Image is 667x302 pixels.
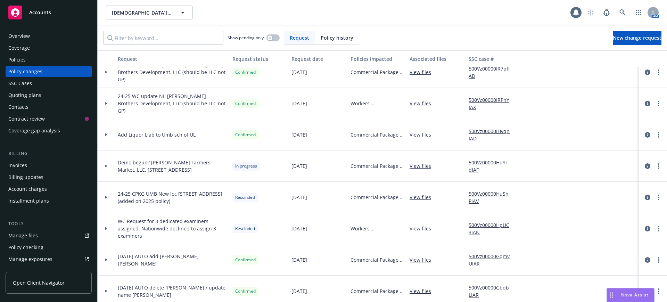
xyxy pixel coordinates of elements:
[600,6,614,19] a: Report a Bug
[8,31,30,42] div: Overview
[410,55,463,63] div: Associated files
[290,34,309,41] span: Request
[8,66,42,77] div: Policy changes
[6,113,92,124] a: Contract review
[29,10,51,15] span: Accounts
[654,131,663,139] a: more
[118,131,196,138] span: Add Liquor Liab to Umb sch of UL
[351,55,404,63] div: Policies impacted
[8,254,52,265] div: Manage exposures
[118,284,227,299] span: [DATE] AUTO delete [PERSON_NAME] / update name [PERSON_NAME]
[607,288,616,302] div: Drag to move
[98,244,115,276] div: Toggle Row Expanded
[228,35,264,41] span: Show pending only
[235,226,255,232] span: Rescinded
[351,256,404,263] span: Commercial Package - PKG, Auto UMB $5M
[351,287,404,295] span: Commercial Package - PKG, Auto UMB $5M
[6,254,92,265] a: Manage exposures
[8,195,49,206] div: Installment plans
[291,194,307,201] span: [DATE]
[654,287,663,295] a: more
[351,68,404,76] span: Commercial Package - PKG, Auto UMB $5M
[351,162,404,170] span: Commercial Package - PKG, Auto UMB $5M
[584,6,598,19] a: Start snowing
[8,172,43,183] div: Billing updates
[607,288,654,302] button: Nova Assist
[291,131,307,138] span: [DATE]
[643,287,652,295] a: circleInformation
[632,6,645,19] a: Switch app
[118,218,227,239] span: WC Request for 3 dedicated examiners assigned. Nationwide declined to assign 3 examiners
[235,194,255,201] span: Rescinded
[6,220,92,227] div: Tools
[410,194,437,201] a: View files
[321,34,353,41] span: Policy history
[8,242,43,253] div: Policy checking
[8,90,41,101] div: Quoting plans
[654,225,663,233] a: more
[98,88,115,119] div: Toggle Row Expanded
[98,57,115,88] div: Toggle Row Expanded
[98,213,115,244] div: Toggle Row Expanded
[232,55,286,63] div: Request status
[616,6,629,19] a: Search
[348,50,407,67] button: Policies impacted
[6,3,92,22] a: Accounts
[8,160,27,171] div: Invoices
[8,230,38,241] div: Manage files
[469,159,515,173] a: 500Vz00000HuYrdIAF
[118,92,227,114] span: 24-25 WC update NI: [PERSON_NAME] Brothers Development, LLC (should be LLC not GP)
[118,253,227,267] span: [DATE] AUTO add [PERSON_NAME] [PERSON_NAME]
[654,256,663,264] a: more
[466,50,518,67] button: SSC case #
[643,193,652,202] a: circleInformation
[118,55,227,63] div: Request
[410,287,437,295] a: View files
[235,132,256,138] span: Confirmed
[613,31,661,45] a: New change request
[230,50,289,67] button: Request status
[8,101,28,113] div: Contacts
[410,256,437,263] a: View files
[235,288,256,294] span: Confirmed
[115,50,230,67] button: Request
[8,78,32,89] div: SSC Cases
[410,162,437,170] a: View files
[6,78,92,89] a: SSC Cases
[351,194,404,201] span: Commercial Package - PKG, Auto UMB $5M
[6,172,92,183] a: Billing updates
[6,31,92,42] a: Overview
[654,68,663,76] a: more
[469,65,515,80] a: 500Vz00000IR7pfIAD
[613,34,661,41] span: New change request
[410,131,437,138] a: View files
[118,159,227,173] span: Demo begun? [PERSON_NAME] Farmers Market, LLC, [STREET_ADDRESS]
[654,99,663,108] a: more
[407,50,466,67] button: Associated files
[469,128,515,142] a: 500Vz00000IHvqnIAD
[6,66,92,77] a: Policy changes
[6,266,92,277] a: Manage certificates
[6,125,92,136] a: Coverage gap analysis
[8,125,60,136] div: Coverage gap analysis
[235,69,256,75] span: Confirmed
[6,242,92,253] a: Policy checking
[291,68,307,76] span: [DATE]
[643,68,652,76] a: circleInformation
[106,6,193,19] button: [DEMOGRAPHIC_DATA][PERSON_NAME] Partners, LP
[643,162,652,170] a: circleInformation
[235,257,256,263] span: Confirmed
[8,183,47,195] div: Account charges
[6,150,92,157] div: Billing
[469,253,515,267] a: 500Vz00000GqmvUIAR
[643,131,652,139] a: circleInformation
[118,190,227,205] span: 24-25 CPKG UMB New loc [STREET_ADDRESS] (added on 2025 policy)
[469,96,515,111] a: 500Vz00000IRPhYIAX
[98,182,115,213] div: Toggle Row Expanded
[235,163,257,169] span: In progress
[643,256,652,264] a: circleInformation
[291,287,307,295] span: [DATE]
[6,101,92,113] a: Contacts
[6,183,92,195] a: Account charges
